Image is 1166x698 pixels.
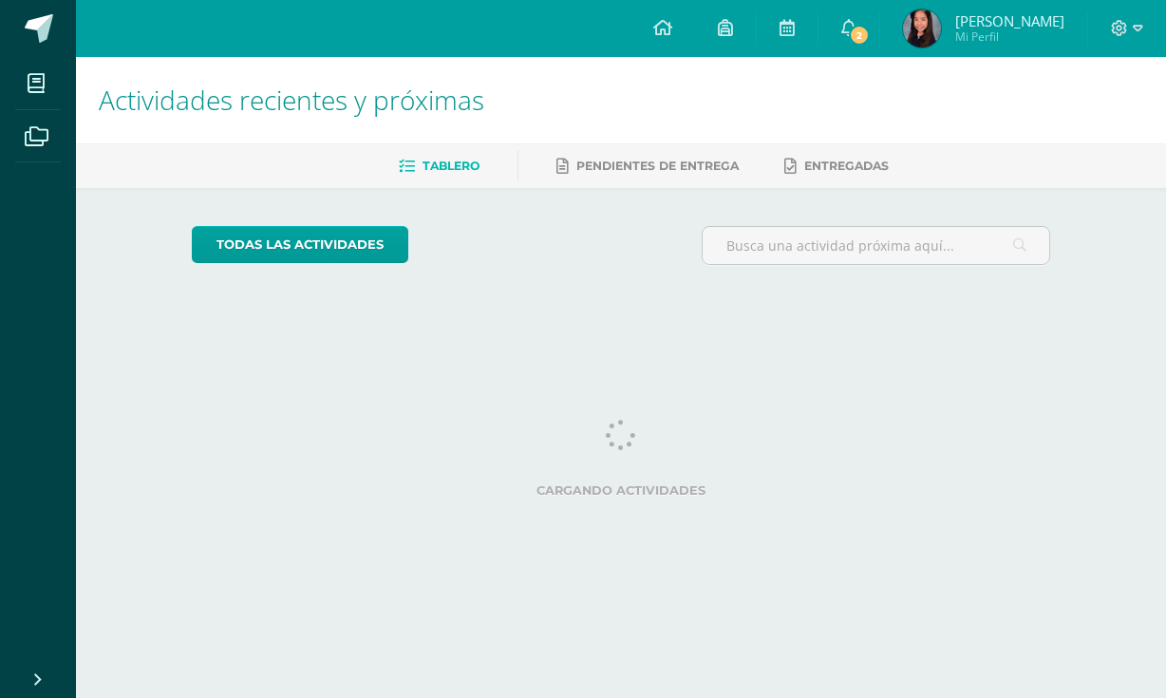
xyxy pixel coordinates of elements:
span: Tablero [423,159,480,173]
img: 79cf2122a073f3a29f24ae124a58102c.png [903,9,941,47]
span: Mi Perfil [955,28,1064,45]
label: Cargando actividades [192,483,1051,498]
a: todas las Actividades [192,226,408,263]
span: Actividades recientes y próximas [99,82,484,118]
a: Tablero [399,151,480,181]
span: [PERSON_NAME] [955,11,1064,30]
span: Pendientes de entrega [576,159,739,173]
input: Busca una actividad próxima aquí... [703,227,1050,264]
span: Entregadas [804,159,889,173]
a: Entregadas [784,151,889,181]
a: Pendientes de entrega [556,151,739,181]
span: 2 [849,25,870,46]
